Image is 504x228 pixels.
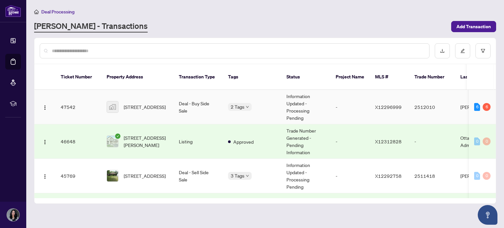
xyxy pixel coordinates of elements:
button: Logo [40,171,50,181]
span: [STREET_ADDRESS] [124,103,166,111]
button: Logo [40,136,50,147]
span: Add Transaction [456,21,491,32]
span: [STREET_ADDRESS][PERSON_NAME] [124,134,168,149]
td: Listing [174,193,223,228]
span: download [440,49,445,53]
td: Trade Number Generated - Pending Information [281,124,330,159]
span: 2 Tags [231,103,244,111]
img: Profile Icon [7,209,19,221]
div: 0 [483,137,491,145]
img: logo [5,5,21,17]
span: [STREET_ADDRESS] [124,172,166,179]
td: 47542 [55,90,101,124]
span: X12296999 [375,104,402,110]
div: 6 [474,103,480,111]
td: Information Updated - Processing Pending [281,90,330,124]
th: Tags [223,64,281,90]
td: - [330,159,370,193]
td: Listing [174,124,223,159]
button: Open asap [478,205,497,225]
button: filter [475,43,491,58]
td: - [330,124,370,159]
td: Trade Number Generated - Pending Information [281,193,330,228]
button: Add Transaction [451,21,496,32]
img: Logo [42,105,48,110]
a: [PERSON_NAME] - Transactions [34,21,148,32]
td: Information Updated - Processing Pending [281,159,330,193]
th: Property Address [101,64,174,90]
span: X12312828 [375,138,402,144]
td: 44527 [55,193,101,228]
span: home [34,10,39,14]
div: 0 [474,172,480,180]
span: X12292758 [375,173,402,179]
th: MLS # [370,64,409,90]
img: thumbnail-img [107,170,118,181]
img: thumbnail-img [107,101,118,113]
td: Deal - Sell Side Sale [174,159,223,193]
td: Deal - Buy Side Sale [174,90,223,124]
td: - [330,193,370,228]
td: 2511418 [409,159,455,193]
span: edit [460,49,465,53]
span: Deal Processing [41,9,74,15]
span: check-circle [115,134,120,139]
button: Logo [40,102,50,112]
td: 46648 [55,124,101,159]
button: download [435,43,450,58]
td: 2512010 [409,90,455,124]
div: 6 [483,103,491,111]
th: Trade Number [409,64,455,90]
img: Logo [42,174,48,179]
span: down [246,105,249,109]
th: Transaction Type [174,64,223,90]
div: 0 [483,172,491,180]
td: 2511418 [409,193,455,228]
td: - [330,90,370,124]
span: filter [481,49,485,53]
span: Approved [233,138,254,145]
div: 0 [474,137,480,145]
td: 45769 [55,159,101,193]
span: 3 Tags [231,172,244,179]
th: Ticket Number [55,64,101,90]
img: thumbnail-img [107,136,118,147]
th: Project Name [330,64,370,90]
span: down [246,174,249,177]
button: edit [455,43,470,58]
td: - [409,124,455,159]
th: Status [281,64,330,90]
img: Logo [42,139,48,145]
